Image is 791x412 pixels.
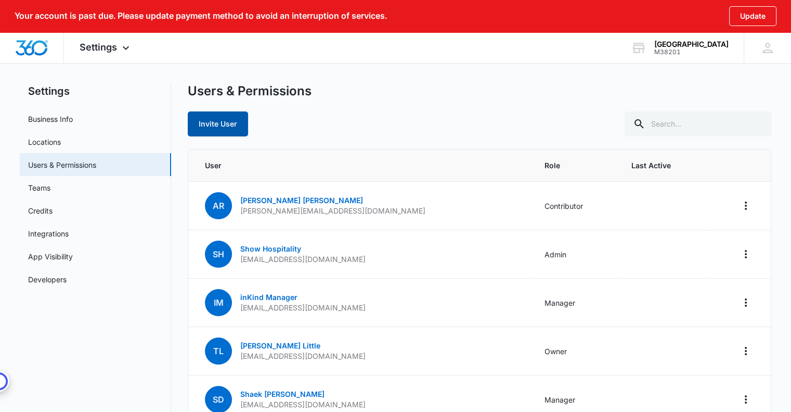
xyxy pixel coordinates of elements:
a: Invite User [188,119,248,128]
button: Update [729,6,776,26]
a: App Visibility [28,251,73,262]
button: Actions [737,391,754,408]
p: Your account is past due. Please update payment method to avoid an interruption of services. [15,11,387,21]
a: Credits [28,205,53,216]
span: TL [205,338,232,365]
div: account id [654,48,729,56]
a: Locations [28,136,61,147]
span: SH [205,241,232,268]
h1: Users & Permissions [188,83,312,99]
a: SD [205,395,232,404]
button: Actions [737,294,754,311]
a: Developers [28,274,67,285]
span: Settings [80,42,117,53]
a: Show Hospitality [240,244,301,253]
a: TL [205,347,232,356]
a: Teams [28,182,50,193]
a: inKind Manager [240,293,297,302]
input: Search... [625,111,771,136]
p: [EMAIL_ADDRESS][DOMAIN_NAME] [240,351,366,361]
a: Shaek [PERSON_NAME] [240,390,325,398]
h2: Settings [20,83,171,99]
a: [PERSON_NAME] [PERSON_NAME] [240,196,363,205]
div: Settings [64,32,148,63]
p: [EMAIL_ADDRESS][DOMAIN_NAME] [240,254,366,265]
a: iM [205,298,232,307]
span: iM [205,289,232,316]
a: Business Info [28,114,73,124]
button: Actions [737,197,754,214]
div: account name [654,40,729,48]
span: AR [205,192,232,219]
td: Contributor [531,182,619,230]
a: SH [205,250,232,259]
td: Owner [531,327,619,376]
span: Role [544,160,606,171]
p: [EMAIL_ADDRESS][DOMAIN_NAME] [240,399,366,410]
span: Last Active [631,160,695,171]
a: Integrations [28,228,69,239]
button: Invite User [188,111,248,136]
span: User [205,160,519,171]
td: Admin [531,230,619,279]
button: Actions [737,343,754,359]
a: Users & Permissions [28,159,96,170]
button: Actions [737,246,754,263]
p: [PERSON_NAME][EMAIL_ADDRESS][DOMAIN_NAME] [240,206,425,216]
a: AR [205,202,232,210]
td: Manager [531,279,619,327]
a: [PERSON_NAME] Little [240,341,320,350]
p: [EMAIL_ADDRESS][DOMAIN_NAME] [240,303,366,313]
